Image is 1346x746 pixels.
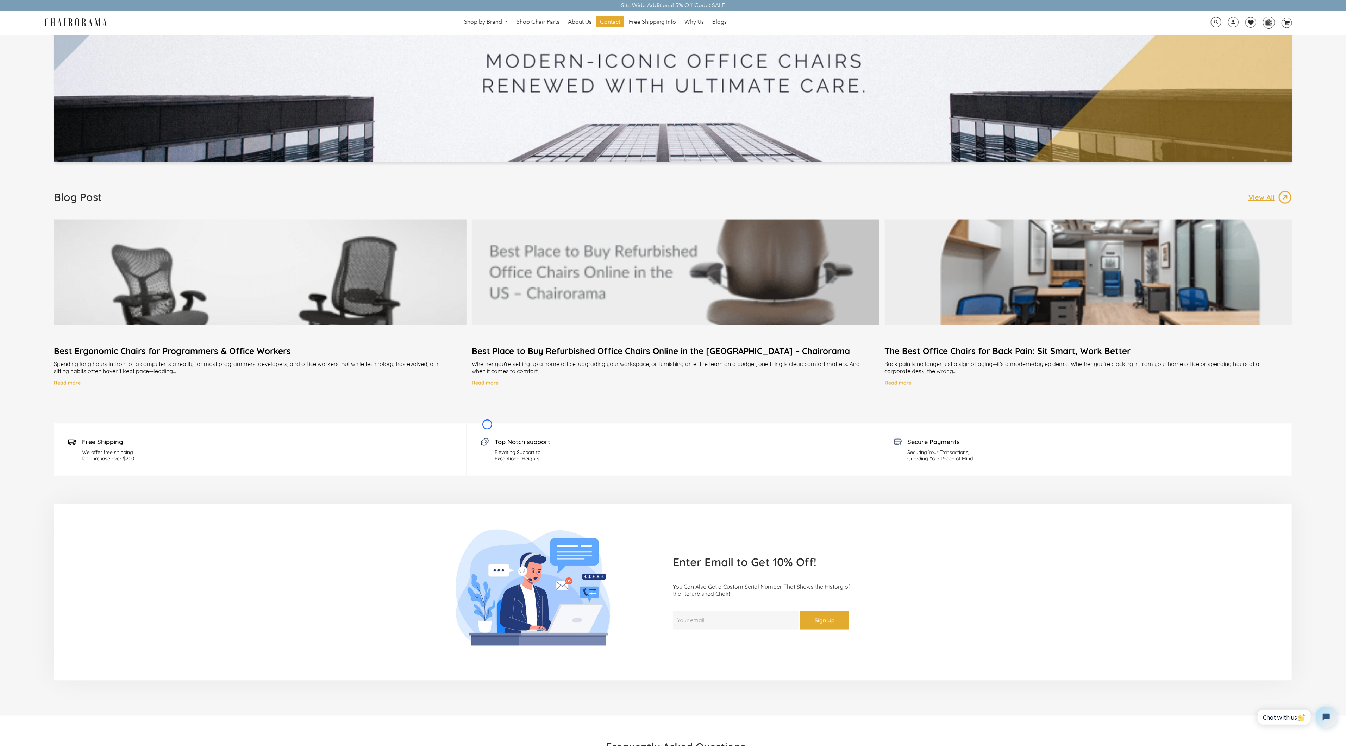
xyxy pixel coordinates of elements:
[885,380,912,388] a: Read more
[885,380,912,386] h4: Read more
[1248,193,1278,202] p: View All
[54,360,467,374] div: Spending long hours in front of a computer is a reality for most programmers, developers, and off...
[712,18,727,26] span: Blogs
[1278,190,1292,204] img: image_13.png
[472,346,879,356] a: Best Place to Buy Refurbished Office Chairs Online in the [GEOGRAPHIC_DATA] – Chairorama
[472,360,879,374] div: Whether you're setting up a home office, upgrading your workspace, or furnishing an entire team o...
[472,380,499,386] h4: Read more
[517,18,559,26] span: Shop Chair Parts
[673,583,902,597] p: You Can Also Get a Custom Serial Number That Shows the History of the Refurbished Chair!
[68,438,76,446] img: image_1.svg
[82,438,134,446] h2: Free Shipping
[709,16,730,27] a: Blogs
[673,611,799,630] input: Your email
[629,18,676,26] span: Free Shipping Info
[495,449,550,455] p: Elevating Support to
[495,455,550,462] p: Exceptional Heights
[600,18,620,26] span: Contact
[1250,701,1343,734] iframe: Tidio Chat
[908,455,973,462] p: Guarding Your Peace of Mind
[568,18,591,26] span: About Us
[885,346,1292,356] a: The Best Office Chairs for Back Pain: Sit Smart, Work Better
[879,424,1292,476] a: Secure Payments Securing Your Transactions,Guarding Your Peace of Mind
[54,424,467,476] a: Free Shipping We offer free shippingfor purchase over $200
[908,438,973,446] h2: Secure Payments
[54,190,102,204] h2: Blog Post
[673,555,902,569] h1: Enter Email to Get 10% Off!
[495,438,550,446] h2: Top Notch support
[472,380,499,388] a: Read more
[564,16,595,27] a: About Us
[681,16,707,27] a: Why Us
[908,449,973,455] p: Securing Your Transactions,
[684,18,704,26] span: Why Us
[625,16,680,27] a: Free Shipping Info
[481,438,489,446] img: image_30.png
[894,438,902,446] img: image_32.png
[1263,17,1274,27] img: WhatsApp_Image_2024-07-12_at_16.23.01.webp
[1248,190,1292,204] a: View All
[54,380,81,388] a: Read more
[40,17,111,29] img: chairorama
[461,17,512,27] a: Shop by Brand
[54,346,467,356] a: Best Ergonomic Chairs for Programmers & Office Workers
[513,16,563,27] a: Shop Chair Parts
[141,16,1050,29] nav: DesktopNavigation
[800,611,849,630] button: Sign Up
[82,449,134,462] p: We offer free shipping for purchase over $200
[596,16,624,27] a: Contact
[467,424,879,476] a: Top Notch support Elevating Support toExceptional Heights
[885,360,1292,374] div: Back pain is no longer just a sign of aging—it’s a modern-day epidemic. Whether you’re clocking i...
[815,617,835,624] span: Sign Up
[54,380,81,386] h4: Read more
